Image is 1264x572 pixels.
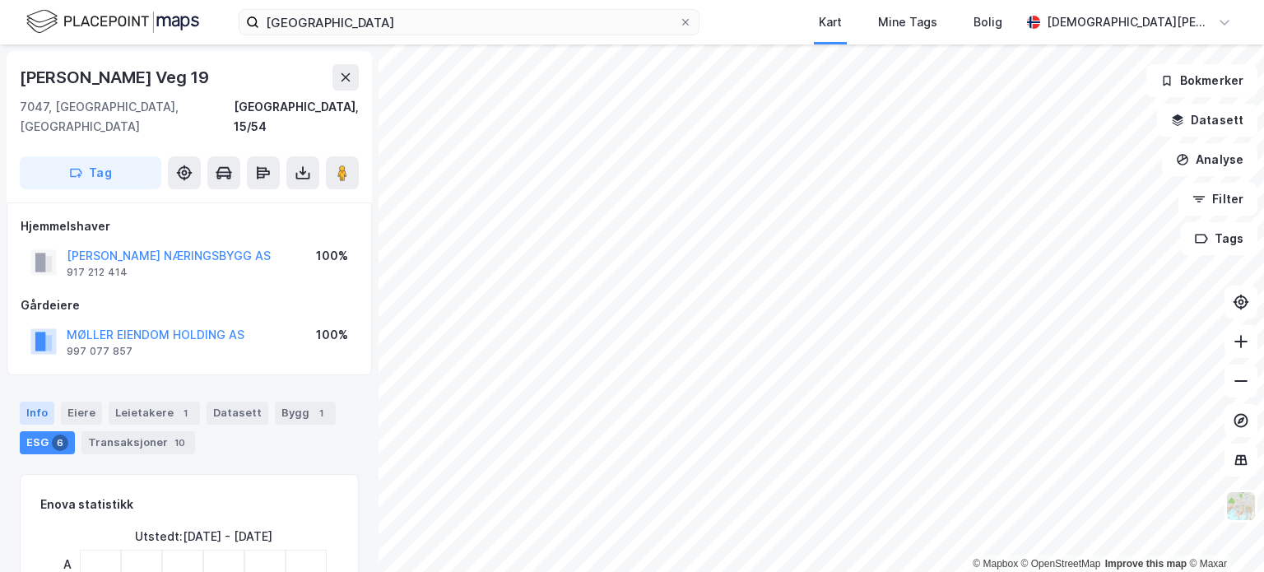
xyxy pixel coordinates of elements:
[819,12,842,32] div: Kart
[67,266,128,279] div: 917 212 414
[61,402,102,425] div: Eiere
[20,402,54,425] div: Info
[109,402,200,425] div: Leietakere
[1146,64,1257,97] button: Bokmerker
[81,431,195,454] div: Transaksjoner
[26,7,199,36] img: logo.f888ab2527a4732fd821a326f86c7f29.svg
[52,435,68,451] div: 6
[1225,491,1257,522] img: Z
[275,402,336,425] div: Bygg
[1162,143,1257,176] button: Analyse
[259,10,679,35] input: Søk på adresse, matrikkel, gårdeiere, leietakere eller personer
[313,405,329,421] div: 1
[973,558,1018,570] a: Mapbox
[234,97,359,137] div: [GEOGRAPHIC_DATA], 15/54
[878,12,937,32] div: Mine Tags
[1157,104,1257,137] button: Datasett
[20,156,161,189] button: Tag
[1182,493,1264,572] iframe: Chat Widget
[207,402,268,425] div: Datasett
[1182,493,1264,572] div: Kontrollprogram for chat
[316,246,348,266] div: 100%
[1021,558,1101,570] a: OpenStreetMap
[171,435,188,451] div: 10
[20,431,75,454] div: ESG
[40,495,133,514] div: Enova statistikk
[67,345,132,358] div: 997 077 857
[1181,222,1257,255] button: Tags
[177,405,193,421] div: 1
[20,97,234,137] div: 7047, [GEOGRAPHIC_DATA], [GEOGRAPHIC_DATA]
[316,325,348,345] div: 100%
[135,527,272,546] div: Utstedt : [DATE] - [DATE]
[1047,12,1211,32] div: [DEMOGRAPHIC_DATA][PERSON_NAME]
[1178,183,1257,216] button: Filter
[21,295,358,315] div: Gårdeiere
[974,12,1002,32] div: Bolig
[20,64,212,91] div: [PERSON_NAME] Veg 19
[1105,558,1187,570] a: Improve this map
[21,216,358,236] div: Hjemmelshaver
